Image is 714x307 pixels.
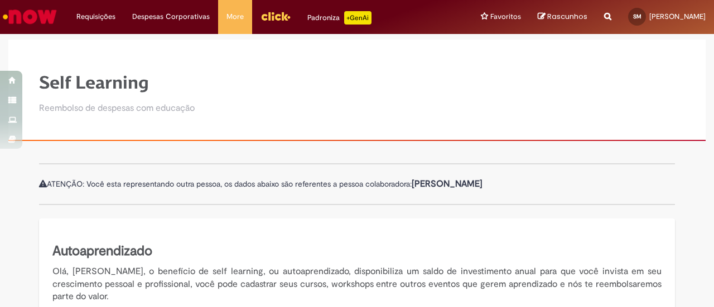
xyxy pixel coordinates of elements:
b: [PERSON_NAME] [412,178,483,189]
p: +GenAi [344,11,372,25]
span: Requisições [76,11,115,22]
span: [PERSON_NAME] [649,12,706,21]
div: Padroniza [307,11,372,25]
span: Despesas Corporativas [132,11,210,22]
h1: Self Learning [39,73,195,92]
h5: Autoaprendizado [52,242,662,261]
span: Favoritos [490,11,521,22]
span: More [226,11,244,22]
p: Olá, [PERSON_NAME], o benefício de self learning, ou autoaprendizado, disponibiliza um saldo de i... [52,265,662,304]
img: click_logo_yellow_360x200.png [260,8,291,25]
img: ServiceNow [1,6,59,28]
span: Rascunhos [547,11,587,22]
h2: Reembolso de despesas com educação [39,104,195,114]
span: SM [633,13,641,20]
div: ATENÇÃO: Você esta representando outra pessoa, os dados abaixo são referentes a pessoa colaboradora: [39,163,675,205]
a: Rascunhos [538,12,587,22]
